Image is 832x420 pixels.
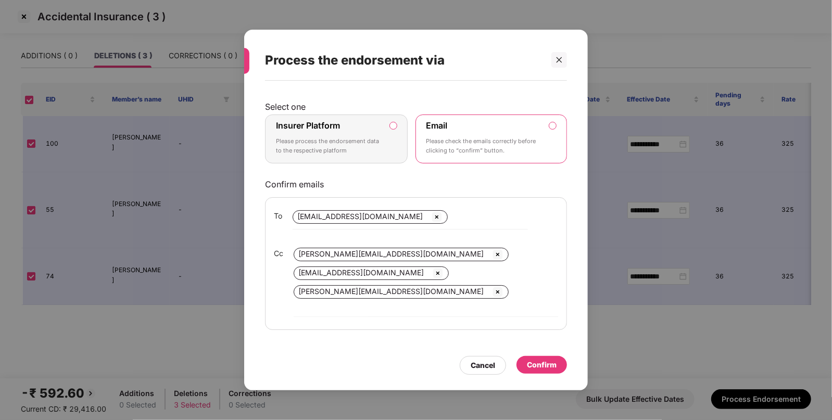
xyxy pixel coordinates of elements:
[549,122,556,129] input: EmailPlease check the emails correctly before clicking to “confirm” button.
[431,211,443,223] img: svg+xml;base64,PHN2ZyBpZD0iQ3Jvc3MtMzJ4MzIiIHhtbG5zPSJodHRwOi8vd3d3LnczLm9yZy8yMDAwL3N2ZyIgd2lkdG...
[297,212,423,221] span: [EMAIL_ADDRESS][DOMAIN_NAME]
[265,40,542,81] div: Process the endorsement via
[265,101,567,112] p: Select one
[265,179,567,189] p: Confirm emails
[426,120,448,131] label: Email
[298,268,424,277] span: [EMAIL_ADDRESS][DOMAIN_NAME]
[491,248,504,261] img: svg+xml;base64,PHN2ZyBpZD0iQ3Jvc3MtMzJ4MzIiIHhtbG5zPSJodHRwOi8vd3d3LnczLm9yZy8yMDAwL3N2ZyIgd2lkdG...
[556,56,563,63] span: close
[298,249,484,258] span: [PERSON_NAME][EMAIL_ADDRESS][DOMAIN_NAME]
[276,137,382,155] p: Please process the endorsement data to the respective platform
[276,120,340,131] label: Insurer Platform
[274,210,282,222] span: To
[274,248,283,259] span: Cc
[298,287,484,296] span: [PERSON_NAME][EMAIL_ADDRESS][DOMAIN_NAME]
[426,137,541,155] p: Please check the emails correctly before clicking to “confirm” button.
[432,267,444,279] img: svg+xml;base64,PHN2ZyBpZD0iQ3Jvc3MtMzJ4MzIiIHhtbG5zPSJodHRwOi8vd3d3LnczLm9yZy8yMDAwL3N2ZyIgd2lkdG...
[471,360,495,371] div: Cancel
[527,359,557,371] div: Confirm
[491,286,504,298] img: svg+xml;base64,PHN2ZyBpZD0iQ3Jvc3MtMzJ4MzIiIHhtbG5zPSJodHRwOi8vd3d3LnczLm9yZy8yMDAwL3N2ZyIgd2lkdG...
[390,122,397,129] input: Insurer PlatformPlease process the endorsement data to the respective platform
